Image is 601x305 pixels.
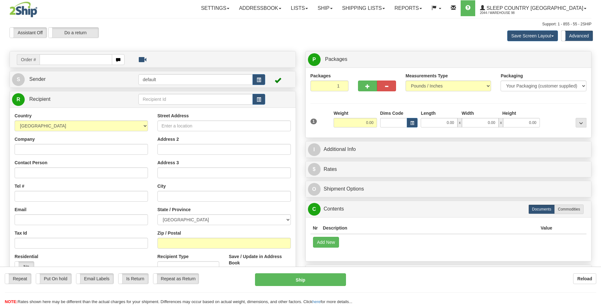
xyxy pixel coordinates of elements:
[308,183,321,196] span: O
[561,31,593,41] label: Advanced
[157,159,179,166] label: Address 3
[313,0,337,16] a: Ship
[15,206,26,213] label: Email
[255,273,346,286] button: Ship
[157,206,191,213] label: State / Province
[15,230,27,236] label: Tax Id
[36,274,71,284] label: Put On hold
[15,136,35,142] label: Company
[457,118,462,127] span: x
[76,274,113,284] label: Email Labels
[586,120,600,185] iframe: chat widget
[554,204,584,214] label: Commodities
[573,273,596,284] button: Reload
[462,110,474,116] label: Width
[196,0,234,16] a: Settings
[10,28,47,38] label: Assistant Off
[10,22,591,27] div: Support: 1 - 855 - 55 - 2SHIP
[390,0,427,16] a: Reports
[157,120,291,131] input: Enter a location
[234,0,286,16] a: Addressbook
[286,0,313,16] a: Lists
[12,73,25,86] span: S
[15,262,34,272] label: No
[15,113,32,119] label: Country
[310,119,317,124] span: 1
[475,0,591,16] a: Sleep Country [GEOGRAPHIC_DATA] 2044 / Warehouse 98
[406,73,448,79] label: Measurements Type
[229,253,291,266] label: Save / Update in Address Book
[480,10,527,16] span: 2044 / Warehouse 98
[501,73,523,79] label: Packaging
[157,113,189,119] label: Street Address
[308,163,589,176] a: $Rates
[157,136,179,142] label: Address 2
[48,28,99,38] label: Do a return
[138,94,253,105] input: Recipient Id
[12,93,125,106] a: R Recipient
[157,230,181,236] label: Zip / Postal
[308,163,321,176] span: $
[29,96,50,102] span: Recipient
[325,56,347,62] span: Packages
[308,53,589,66] a: P Packages
[308,143,589,156] a: IAdditional Info
[538,222,555,234] th: Value
[308,183,589,196] a: OShipment Options
[157,183,166,189] label: City
[312,299,321,304] a: here
[313,237,339,248] button: Add New
[577,276,592,281] b: Reload
[12,73,138,86] a: S Sender
[310,222,321,234] th: Nr
[153,274,199,284] label: Repeat as Return
[421,110,436,116] label: Length
[334,110,348,116] label: Weight
[15,159,47,166] label: Contact Person
[118,274,148,284] label: Is Return
[10,2,37,17] img: logo2044.jpg
[308,203,589,216] a: CContents
[308,143,321,156] span: I
[17,54,40,65] span: Order #
[337,0,390,16] a: Shipping lists
[380,110,403,116] label: Dims Code
[157,253,189,260] label: Recipient Type
[507,30,558,41] button: Save Screen Layout
[29,76,46,82] span: Sender
[138,74,253,85] input: Sender Id
[5,274,31,284] label: Repeat
[320,222,538,234] th: Description
[15,183,24,189] label: Tel #
[5,299,17,304] span: NOTE:
[499,118,503,127] span: x
[308,53,321,66] span: P
[12,93,25,106] span: R
[576,118,586,127] div: ...
[528,204,555,214] label: Documents
[308,203,321,216] span: C
[485,5,583,11] span: Sleep Country [GEOGRAPHIC_DATA]
[310,73,331,79] label: Packages
[15,253,38,260] label: Residential
[502,110,516,116] label: Height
